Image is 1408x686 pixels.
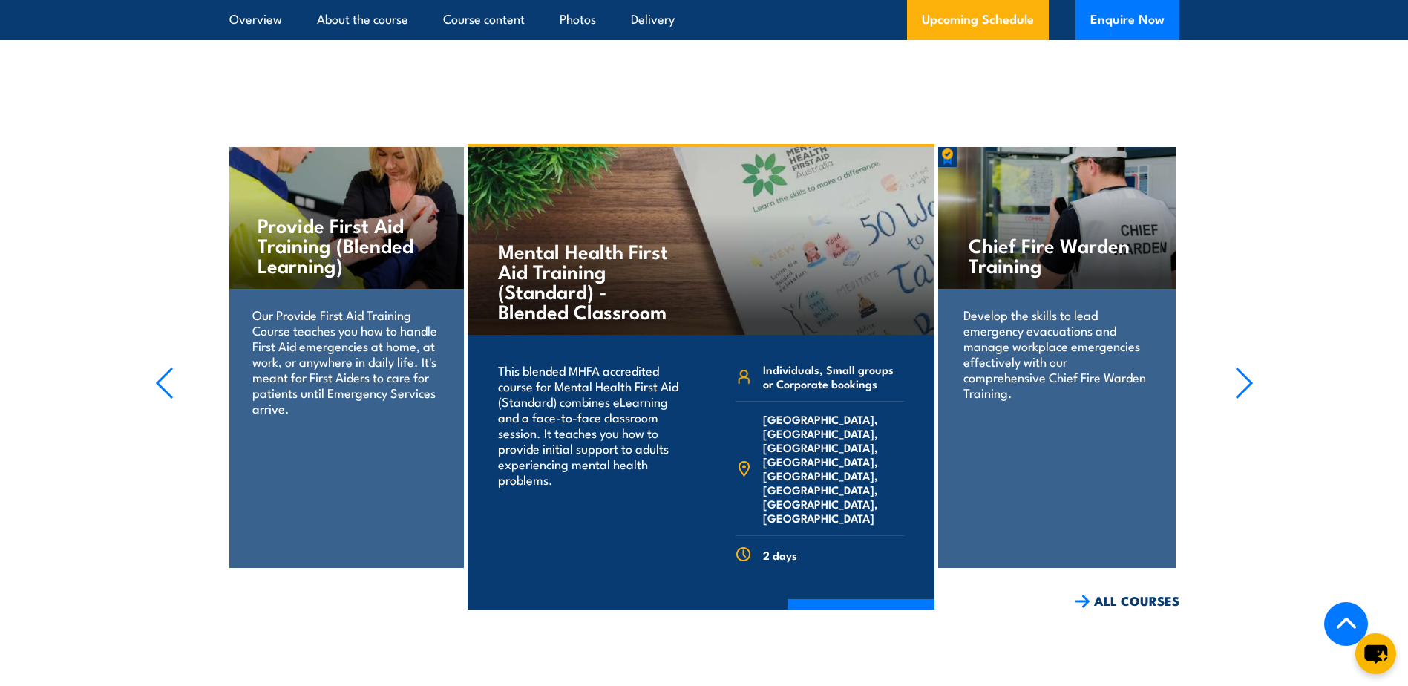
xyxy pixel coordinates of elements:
p: Develop the skills to lead emergency evacuations and manage workplace emergencies effectively wit... [963,307,1150,400]
a: ALL COURSES [1075,592,1179,610]
span: 2 days [763,548,797,562]
a: COURSE DETAILS [788,599,934,638]
span: Individuals, Small groups or Corporate bookings [763,362,904,391]
h4: Chief Fire Warden Training [969,235,1145,275]
span: [GEOGRAPHIC_DATA], [GEOGRAPHIC_DATA], [GEOGRAPHIC_DATA], [GEOGRAPHIC_DATA], [GEOGRAPHIC_DATA], [G... [763,412,904,525]
button: chat-button [1355,633,1396,674]
h4: Mental Health First Aid Training (Standard) - Blended Classroom [498,241,672,321]
h4: Provide First Aid Training (Blended Learning) [258,215,433,275]
p: Our Provide First Aid Training Course teaches you how to handle First Aid emergencies at home, at... [252,307,439,416]
p: This blended MHFA accredited course for Mental Health First Aid (Standard) combines eLearning and... [498,362,681,487]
